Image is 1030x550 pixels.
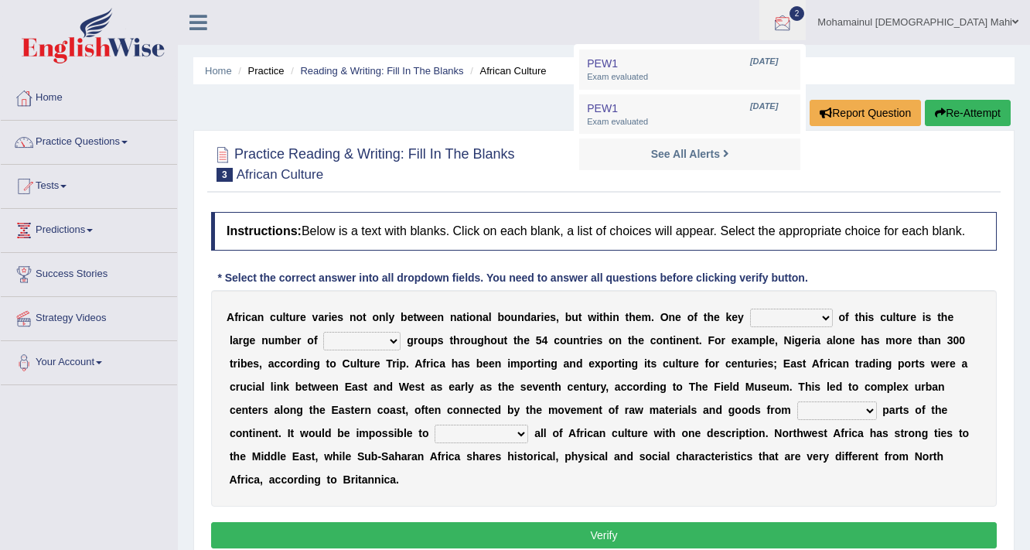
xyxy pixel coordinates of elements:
b: r [537,311,541,323]
b: d [297,357,304,370]
b: b [401,311,408,323]
b: t [626,311,629,323]
b: h [517,334,524,347]
b: u [471,334,478,347]
b: s [868,311,875,323]
b: t [285,311,289,323]
b: t [678,357,682,370]
b: r [324,311,328,323]
b: 3 [947,334,953,347]
b: s [464,357,470,370]
small: African Culture [237,167,323,182]
b: h [453,334,460,347]
b: f [694,311,697,323]
b: n [379,311,386,323]
b: n [569,357,576,370]
b: i [622,357,625,370]
b: n [476,311,483,323]
b: a [458,357,464,370]
a: Your Account [1,341,177,380]
b: g [477,334,484,347]
b: n [573,334,580,347]
b: i [673,334,676,347]
b: i [466,311,469,323]
b: i [237,357,240,370]
b: n [517,311,524,323]
b: a [827,334,833,347]
h2: Practice Reading & Writing: Fill In The Blanks [211,143,515,182]
b: t [580,334,584,347]
b: o [418,334,425,347]
a: Home [1,77,177,115]
b: O [660,311,669,323]
b: n [544,357,551,370]
b: t [413,311,417,323]
b: h [922,334,929,347]
b: n [842,334,849,347]
b: t [704,311,708,323]
b: t [449,334,453,347]
button: Re-Attempt [925,100,1011,126]
b: l [356,357,360,370]
b: s [596,334,602,347]
a: Home [205,65,232,77]
b: e [732,311,738,323]
b: , [556,311,559,323]
b: e [425,311,431,323]
b: e [247,357,253,370]
b: m [275,334,284,347]
b: , [259,357,262,370]
b: a [743,334,749,347]
b: e [636,311,642,323]
li: Practice [234,63,284,78]
b: f [845,311,849,323]
a: Predictions [1,209,177,248]
b: i [865,311,868,323]
b: i [792,334,795,347]
b: e [374,357,380,370]
b: b [240,357,247,370]
b: h [603,311,610,323]
h4: Below is a text with blanks. Click on each blank, a list of choices will appear. Select the appro... [211,212,997,251]
b: m [510,357,520,370]
b: a [439,357,445,370]
b: t [618,357,622,370]
span: [DATE] [750,56,778,68]
b: i [541,311,544,323]
b: n [307,357,314,370]
b: h [861,334,868,347]
b: r [614,357,618,370]
b: b [285,334,292,347]
b: o [464,334,471,347]
a: Success Stories [1,253,177,292]
b: i [242,311,245,323]
a: Practice Questions [1,121,177,159]
b: s [438,334,444,347]
span: 2 [790,6,805,21]
div: * Select the correct answer into all dropdown fields. You need to answer all questions before cli... [211,270,814,286]
b: r [414,334,418,347]
b: r [807,334,811,347]
b: r [689,357,693,370]
b: h [941,311,948,323]
b: f [422,357,426,370]
b: f [234,311,238,323]
a: PEW1 [DATE] Exam evaluated [583,53,796,86]
b: a [318,311,324,323]
b: c [880,311,886,323]
b: c [275,357,281,370]
a: Tests [1,165,177,203]
b: o [329,357,336,370]
b: i [644,357,647,370]
b: g [795,334,802,347]
b: l [893,311,896,323]
b: p [431,334,438,347]
b: g [243,334,250,347]
b: o [838,311,845,323]
b: o [687,311,694,323]
b: c [663,357,669,370]
b: s [650,357,657,370]
b: g [407,334,414,347]
b: r [234,357,237,370]
b: k [726,311,732,323]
